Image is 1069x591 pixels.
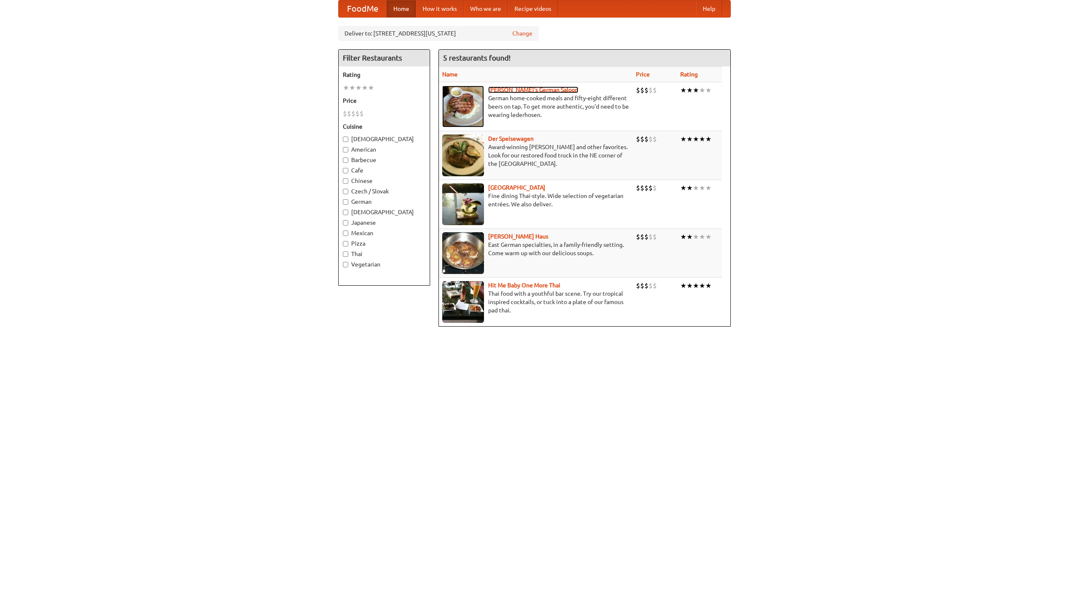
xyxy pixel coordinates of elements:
li: ★ [705,134,712,144]
input: American [343,147,348,152]
input: Barbecue [343,157,348,163]
li: $ [636,232,640,241]
label: Czech / Slovak [343,187,426,195]
label: Mexican [343,229,426,237]
li: $ [640,183,644,193]
label: [DEMOGRAPHIC_DATA] [343,208,426,216]
a: Change [512,29,532,38]
input: Chinese [343,178,348,184]
li: $ [343,109,347,118]
a: Home [387,0,416,17]
input: Mexican [343,231,348,236]
h5: Price [343,96,426,105]
p: East German specialties, in a family-friendly setting. Come warm up with our delicious soups. [442,241,629,257]
a: [PERSON_NAME]'s German Saloon [488,86,578,93]
div: Deliver to: [STREET_ADDRESS][US_STATE] [338,26,539,41]
li: $ [648,183,653,193]
label: [DEMOGRAPHIC_DATA] [343,135,426,143]
li: ★ [686,134,693,144]
img: esthers.jpg [442,86,484,127]
a: Recipe videos [508,0,558,17]
h4: Filter Restaurants [339,50,430,66]
li: ★ [693,183,699,193]
img: satay.jpg [442,183,484,225]
input: [DEMOGRAPHIC_DATA] [343,210,348,215]
li: ★ [699,134,705,144]
li: $ [640,86,644,95]
li: $ [653,134,657,144]
a: Der Speisewagen [488,135,534,142]
li: ★ [699,86,705,95]
li: $ [636,134,640,144]
input: German [343,199,348,205]
li: $ [640,232,644,241]
li: ★ [368,83,374,92]
li: ★ [693,86,699,95]
label: Pizza [343,239,426,248]
p: Award-winning [PERSON_NAME] and other favorites. Look for our restored food truck in the NE corne... [442,143,629,168]
li: ★ [343,83,349,92]
li: ★ [699,281,705,290]
a: FoodMe [339,0,387,17]
li: ★ [705,232,712,241]
a: Rating [680,71,698,78]
li: ★ [705,281,712,290]
a: [PERSON_NAME] Haus [488,233,548,240]
input: Vegetarian [343,262,348,267]
li: ★ [680,232,686,241]
a: Who we are [464,0,508,17]
h5: Rating [343,71,426,79]
li: ★ [693,134,699,144]
li: ★ [680,86,686,95]
li: ★ [693,281,699,290]
li: ★ [705,183,712,193]
li: $ [644,183,648,193]
ng-pluralize: 5 restaurants found! [443,54,511,62]
li: ★ [693,232,699,241]
li: $ [648,281,653,290]
li: ★ [686,183,693,193]
label: German [343,198,426,206]
label: Barbecue [343,156,426,164]
p: German home-cooked meals and fifty-eight different beers on tap. To get more authentic, you'd nee... [442,94,629,119]
input: Cafe [343,168,348,173]
li: $ [644,232,648,241]
li: ★ [699,183,705,193]
li: $ [347,109,351,118]
li: $ [355,109,360,118]
li: $ [653,281,657,290]
li: $ [360,109,364,118]
a: How it works [416,0,464,17]
input: Thai [343,251,348,257]
a: Hit Me Baby One More Thai [488,282,560,289]
li: $ [648,86,653,95]
li: ★ [349,83,355,92]
li: ★ [362,83,368,92]
label: Japanese [343,218,426,227]
li: $ [644,134,648,144]
li: $ [644,86,648,95]
li: $ [653,86,657,95]
li: ★ [355,83,362,92]
label: Cafe [343,166,426,175]
label: American [343,145,426,154]
input: Czech / Slovak [343,189,348,194]
img: babythai.jpg [442,281,484,323]
li: $ [636,281,640,290]
li: ★ [699,232,705,241]
img: kohlhaus.jpg [442,232,484,274]
input: Japanese [343,220,348,226]
li: $ [653,232,657,241]
a: Price [636,71,650,78]
h5: Cuisine [343,122,426,131]
li: ★ [686,86,693,95]
a: [GEOGRAPHIC_DATA] [488,184,545,191]
input: Pizza [343,241,348,246]
li: $ [640,134,644,144]
p: Thai food with a youthful bar scene. Try our tropical inspired cocktails, or tuck into a plate of... [442,289,629,315]
li: ★ [686,281,693,290]
label: Vegetarian [343,260,426,269]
